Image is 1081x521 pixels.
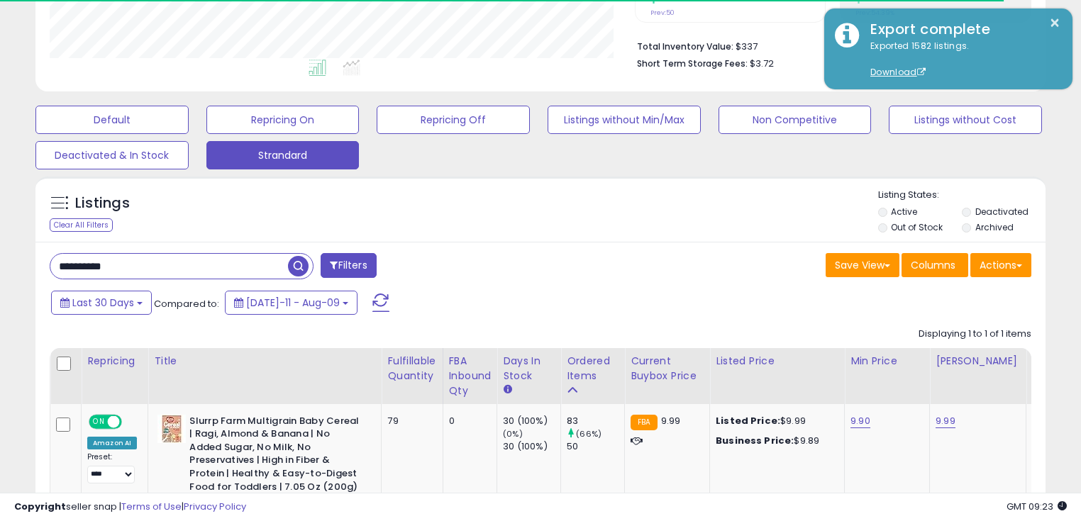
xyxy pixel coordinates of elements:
[1049,14,1060,32] button: ×
[716,414,780,427] b: Listed Price:
[14,500,246,514] div: seller snap | |
[377,106,530,134] button: Repricing Off
[50,218,113,232] div: Clear All Filters
[90,415,108,427] span: ON
[891,221,943,233] label: Out of Stock
[719,106,872,134] button: Non Competitive
[826,253,899,277] button: Save View
[567,415,624,427] div: 83
[975,206,1029,218] label: Deactivated
[35,106,189,134] button: Default
[567,354,619,383] div: Ordered Items
[87,437,137,449] div: Amazon AI
[503,383,511,396] small: Days In Stock.
[936,414,955,428] a: 9.99
[206,106,360,134] button: Repricing On
[878,189,1046,202] p: Listing States:
[716,415,833,427] div: $9.99
[850,354,924,369] div: Min Price
[716,434,794,447] b: Business Price:
[189,415,362,497] b: Slurrp Farm Multigrain Baby Cereal | Ragi, Almond & Banana | No Added Sugar, No Milk, No Preserva...
[157,415,186,443] img: 41OMWrJjQLL._SL40_.jpg
[449,415,487,427] div: 0
[121,500,182,513] a: Terms of Use
[661,414,681,427] span: 9.99
[387,354,436,383] div: Fulfillable Quantity
[975,221,1014,233] label: Archived
[154,354,375,369] div: Title
[870,66,926,78] a: Download
[860,40,1062,79] div: Exported 1582 listings.
[51,291,152,315] button: Last 30 Days
[449,354,492,398] div: FBA inbound Qty
[716,354,838,369] div: Listed Price
[154,297,219,310] span: Compared to:
[35,141,189,169] button: Deactivated & In Stock
[936,354,1020,369] div: [PERSON_NAME]
[14,500,66,513] strong: Copyright
[860,19,1062,40] div: Export complete
[716,435,833,447] div: $9.89
[567,440,624,453] div: 50
[889,106,1042,134] button: Listings without Cost
[576,428,602,439] small: (66%)
[72,296,134,310] span: Last 30 Days
[387,415,431,427] div: 79
[75,194,130,213] h5: Listings
[548,106,701,134] button: Listings without Min/Max
[970,253,1031,277] button: Actions
[631,354,704,383] div: Current Buybox Price
[1007,500,1067,513] span: 2025-09-9 09:23 GMT
[891,206,917,218] label: Active
[850,414,870,428] a: 9.90
[87,354,142,369] div: Repricing
[246,296,340,310] span: [DATE]-11 - Aug-09
[503,440,560,453] div: 30 (100%)
[503,415,560,427] div: 30 (100%)
[120,415,143,427] span: OFF
[87,452,137,484] div: Preset:
[225,291,357,315] button: [DATE]-11 - Aug-09
[631,415,657,430] small: FBA
[902,253,968,277] button: Columns
[503,428,523,439] small: (0%)
[321,253,376,278] button: Filters
[503,354,555,383] div: Days In Stock
[911,258,955,272] span: Columns
[206,141,360,169] button: Strandard
[184,500,246,513] a: Privacy Policy
[919,327,1031,341] div: Displaying 1 to 1 of 1 items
